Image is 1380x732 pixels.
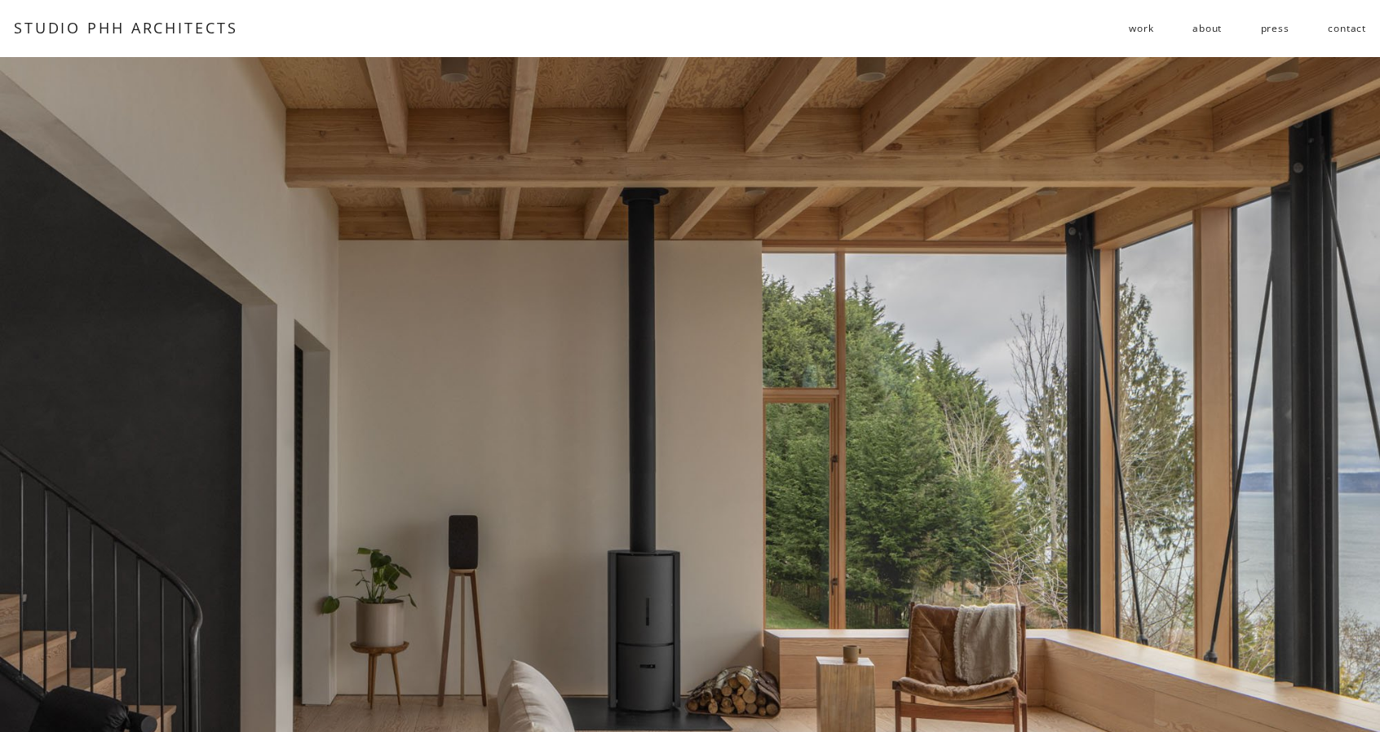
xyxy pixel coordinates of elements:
[1261,15,1289,42] a: press
[1129,16,1153,41] span: work
[1192,15,1222,42] a: about
[1328,15,1366,42] a: contact
[1129,15,1153,42] a: folder dropdown
[14,18,238,37] a: STUDIO PHH ARCHITECTS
